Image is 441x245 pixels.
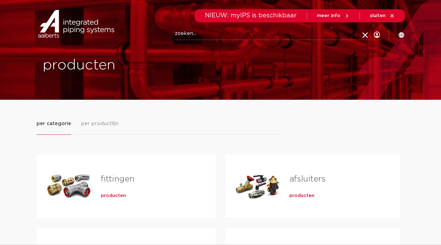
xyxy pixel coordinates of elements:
a: fittingen [101,175,134,183]
span: NIEUW: myIPS is beschikbaar [205,12,297,19]
span: per productlijn [81,120,119,127]
a: producten [101,193,126,199]
a: sluiten [370,13,395,19]
a: afsluiters [289,175,326,183]
div: my IPS [374,22,380,47]
span: per categorie [37,120,71,127]
a: producten [289,193,314,199]
input: zoeken... [175,28,370,40]
a: meer info [317,13,350,19]
span: meer info [317,13,340,18]
span: sluiten [370,13,386,18]
h1: producten [43,55,218,75]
